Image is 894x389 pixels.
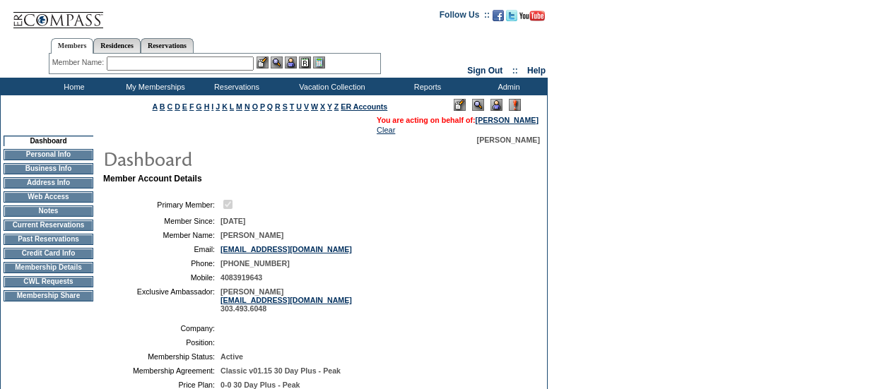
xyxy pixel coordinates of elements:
a: Q [267,102,273,111]
a: Reservations [141,38,194,53]
span: 0-0 30 Day Plus - Peak [220,381,300,389]
a: J [216,102,220,111]
b: Member Account Details [103,174,202,184]
img: Log Concern/Member Elevation [509,99,521,111]
a: Residences [93,38,141,53]
td: Business Info [4,163,93,174]
span: [PERSON_NAME] 303.493.6048 [220,287,352,313]
img: Reservations [299,56,311,68]
img: pgTtlDashboard.gif [102,144,385,172]
img: Impersonate [285,56,297,68]
td: Web Access [4,191,93,203]
a: K [222,102,228,111]
img: View Mode [472,99,484,111]
a: W [311,102,318,111]
td: Personal Info [4,149,93,160]
a: L [230,102,234,111]
span: [PERSON_NAME] [477,136,540,144]
td: Membership Agreement: [109,366,215,375]
td: Current Reservations [4,220,93,231]
span: :: [512,66,518,76]
a: Become our fan on Facebook [493,14,504,23]
span: Classic v01.15 30 Day Plus - Peak [220,366,341,375]
td: Membership Status: [109,352,215,361]
a: I [211,102,213,111]
td: Follow Us :: [440,8,490,25]
span: Active [220,352,243,361]
div: Member Name: [52,56,107,68]
a: Help [527,66,546,76]
a: V [304,102,309,111]
td: Reservations [194,78,276,95]
td: Company: [109,324,215,333]
img: View [271,56,283,68]
a: [PERSON_NAME] [476,116,539,124]
td: Dashboard [4,136,93,146]
a: Sign Out [467,66,502,76]
td: Exclusive Ambassador: [109,287,215,313]
img: Follow us on Twitter [506,10,517,21]
td: Email: [109,245,215,253]
a: [EMAIL_ADDRESS][DOMAIN_NAME] [220,296,352,304]
a: B [160,102,165,111]
img: b_calculator.gif [313,56,325,68]
a: H [204,102,210,111]
img: Edit Mode [454,99,466,111]
a: P [260,102,265,111]
td: Notes [4,205,93,217]
a: ER Accounts [341,102,387,111]
a: M [236,102,242,111]
span: [DATE] [220,217,245,225]
span: [PHONE_NUMBER] [220,259,290,268]
a: F [189,102,194,111]
td: Vacation Collection [276,78,385,95]
td: My Memberships [113,78,194,95]
a: E [182,102,187,111]
img: Become our fan on Facebook [493,10,504,21]
td: Reports [385,78,466,95]
td: Member Since: [109,217,215,225]
a: U [296,102,302,111]
td: Price Plan: [109,381,215,389]
td: Credit Card Info [4,248,93,259]
a: [EMAIL_ADDRESS][DOMAIN_NAME] [220,245,352,253]
td: Primary Member: [109,198,215,211]
a: X [320,102,325,111]
a: Members [51,38,94,54]
img: Impersonate [490,99,502,111]
span: 4083919643 [220,273,262,282]
a: R [275,102,281,111]
span: You are acting on behalf of: [377,116,539,124]
a: Z [334,102,339,111]
a: D [175,102,180,111]
td: Mobile: [109,273,215,282]
td: Membership Share [4,290,93,301]
a: Y [327,102,332,111]
td: Admin [466,78,548,95]
td: Membership Details [4,262,93,273]
a: G [196,102,201,111]
td: Address Info [4,177,93,188]
td: Home [32,78,113,95]
a: N [245,102,250,111]
a: Follow us on Twitter [506,14,517,23]
a: Subscribe to our YouTube Channel [519,14,545,23]
a: T [290,102,295,111]
span: [PERSON_NAME] [220,231,283,239]
img: Subscribe to our YouTube Channel [519,11,545,21]
td: CWL Requests [4,276,93,287]
td: Member Name: [109,231,215,239]
a: C [167,102,172,111]
a: Clear [377,126,395,134]
a: A [153,102,158,111]
td: Past Reservations [4,234,93,245]
img: b_edit.gif [257,56,269,68]
td: Position: [109,338,215,347]
a: O [252,102,258,111]
a: S [283,102,288,111]
td: Phone: [109,259,215,268]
